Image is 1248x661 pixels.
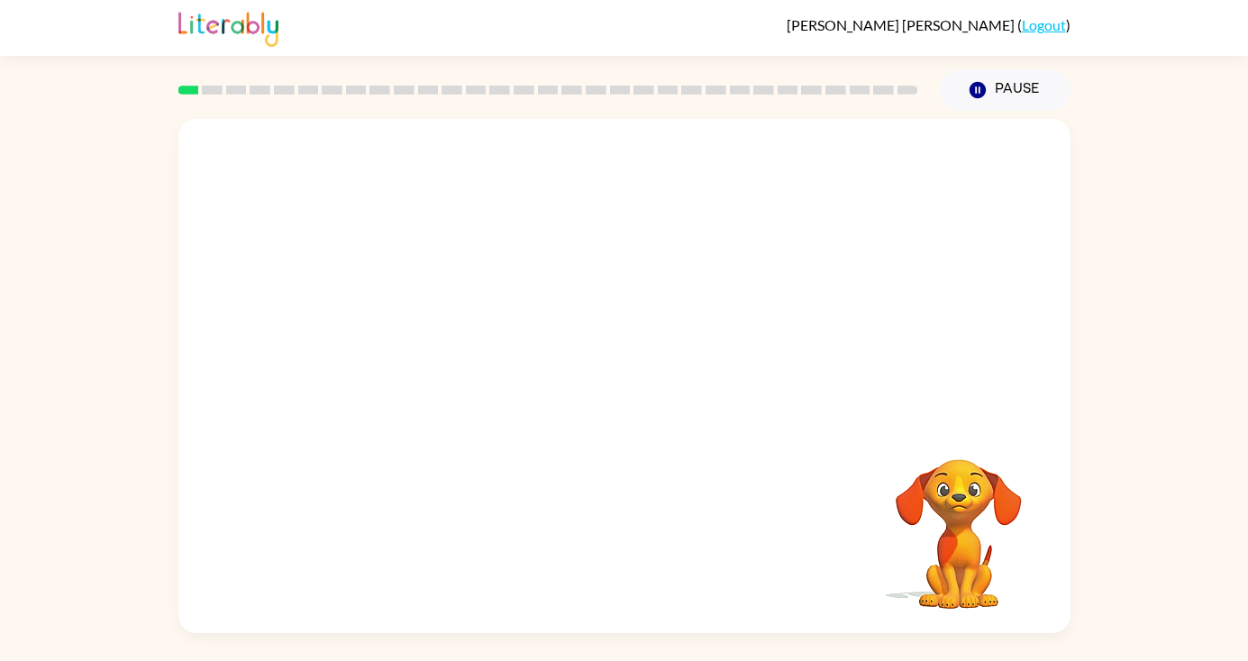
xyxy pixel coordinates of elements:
div: ( ) [787,16,1070,33]
button: Pause [940,69,1070,111]
img: Literably [178,7,278,47]
a: Logout [1022,16,1066,33]
video: Your browser must support playing .mp4 files to use Literably. Please try using another browser. [869,431,1049,611]
span: [PERSON_NAME] [PERSON_NAME] [787,16,1017,33]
